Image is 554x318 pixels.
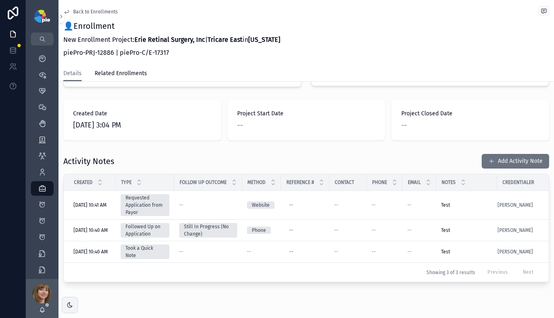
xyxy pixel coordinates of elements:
[407,249,431,255] a: --
[334,227,362,234] a: --
[498,202,533,208] a: [PERSON_NAME]
[407,202,411,208] span: --
[121,194,169,216] a: Requested Application from Payor
[179,249,183,255] span: --
[372,249,376,255] span: --
[247,179,266,186] span: Method
[247,249,276,255] a: --
[63,66,82,82] a: Details
[208,36,242,43] strong: Tricare East
[407,202,431,208] a: --
[63,48,280,58] p: piePro-PRJ-12886 | piePro-C/E-17317
[184,223,232,238] div: Still In Progress (No Change)
[498,227,548,234] a: [PERSON_NAME]
[286,179,314,186] span: Reference #
[498,227,533,234] a: [PERSON_NAME]
[407,227,431,234] a: --
[248,36,280,43] strong: [US_STATE]
[289,227,293,234] div: --
[502,179,534,186] span: Credentialer
[334,202,362,208] a: --
[252,227,266,234] div: Phone
[74,202,106,208] span: [DATE] 10:41 AM
[498,202,548,208] a: [PERSON_NAME]
[179,202,237,208] a: --
[401,110,539,118] span: Project Closed Date
[247,201,276,209] a: Website
[286,199,325,212] a: --
[372,202,398,208] a: --
[63,69,82,78] span: Details
[63,35,280,45] p: New Enrollment Project: | in
[95,69,147,78] span: Related Enrollments
[441,179,456,186] span: Notes
[372,179,387,186] span: Phone
[237,119,243,131] span: --
[401,119,407,131] span: --
[74,227,111,234] a: [DATE] 10:40 AM
[74,249,111,255] a: [DATE] 10:40 AM
[441,249,450,255] span: Test
[441,249,492,255] a: Test
[179,202,183,208] span: --
[121,179,132,186] span: Type
[237,110,375,118] span: Project Start Date
[1,39,15,54] iframe: Spotlight
[372,227,376,234] span: --
[482,154,549,169] button: Add Activity Note
[134,36,205,43] strong: Erie Retinal Surgery, Inc
[63,156,114,167] h1: Activity Notes
[73,9,118,15] span: Back to Enrollments
[441,202,492,208] a: Test
[334,202,338,208] span: --
[407,249,411,255] span: --
[441,227,492,234] a: Test
[498,249,548,255] a: [PERSON_NAME]
[335,179,354,186] span: Contact
[63,20,280,32] h1: 👤Enrollment
[372,202,376,208] span: --
[252,201,270,209] div: Website
[441,202,450,208] span: Test
[426,269,475,276] span: Showing 3 of 3 results
[126,244,164,259] div: Took a Quick Note
[74,179,93,186] span: Created
[73,119,211,131] span: [DATE] 3:04 PM
[179,223,237,238] a: Still In Progress (No Change)
[372,249,398,255] a: --
[289,249,293,255] div: --
[286,245,325,258] a: --
[247,227,276,234] a: Phone
[126,194,164,216] div: Requested Application from Payor
[179,249,237,255] a: --
[334,249,362,255] a: --
[73,110,211,118] span: Created Date
[334,249,338,255] span: --
[95,66,147,82] a: Related Enrollments
[247,249,251,255] span: --
[372,227,398,234] a: --
[26,45,58,279] div: scrollable content
[74,249,108,255] span: [DATE] 10:40 AM
[180,179,227,186] span: Follow Up Outcome
[441,227,450,234] span: Test
[63,9,118,15] a: Back to Enrollments
[286,224,325,237] a: --
[121,223,169,238] a: Followed Up on Application
[121,244,169,259] a: Took a Quick Note
[74,202,111,208] a: [DATE] 10:41 AM
[498,249,533,255] a: [PERSON_NAME]
[289,202,293,208] div: --
[126,223,164,238] div: Followed Up on Application
[74,227,108,234] span: [DATE] 10:40 AM
[407,227,411,234] span: --
[408,179,421,186] span: Email
[334,227,338,234] span: --
[34,10,50,23] img: App logo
